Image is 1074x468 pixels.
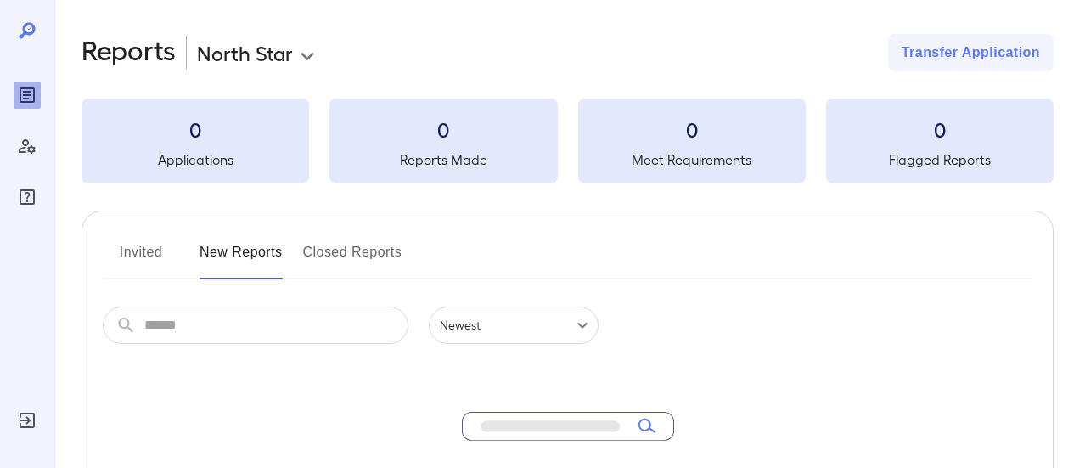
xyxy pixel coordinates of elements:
h5: Flagged Reports [826,149,1054,170]
button: Transfer Application [888,34,1054,71]
button: New Reports [200,239,283,279]
div: Reports [14,82,41,109]
summary: 0Applications0Reports Made0Meet Requirements0Flagged Reports [82,99,1054,183]
div: Log Out [14,407,41,434]
h5: Applications [82,149,309,170]
button: Invited [103,239,179,279]
h3: 0 [578,116,806,143]
div: Newest [429,307,599,344]
button: Closed Reports [303,239,402,279]
div: Manage Users [14,133,41,160]
h5: Reports Made [329,149,557,170]
h5: Meet Requirements [578,149,806,170]
h3: 0 [82,116,309,143]
h3: 0 [329,116,557,143]
div: FAQ [14,183,41,211]
p: North Star [197,39,293,66]
h3: 0 [826,116,1054,143]
h2: Reports [82,34,176,71]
